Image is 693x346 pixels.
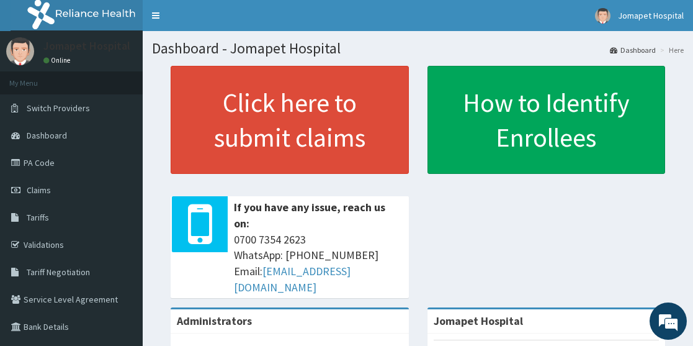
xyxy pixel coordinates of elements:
[6,37,34,65] img: User Image
[43,40,130,52] p: Jomapet Hospital
[610,45,656,55] a: Dashboard
[618,10,684,21] span: Jomapet Hospital
[234,232,403,296] span: 0700 7354 2623 WhatsApp: [PHONE_NUMBER] Email:
[27,212,49,223] span: Tariffs
[43,56,73,65] a: Online
[152,40,684,57] h1: Dashboard - Jomapet Hospital
[27,130,67,141] span: Dashboard
[27,184,51,196] span: Claims
[27,102,90,114] span: Switch Providers
[27,266,90,278] span: Tariff Negotiation
[657,45,684,55] li: Here
[434,314,523,328] strong: Jomapet Hospital
[234,200,385,230] b: If you have any issue, reach us on:
[171,66,409,174] a: Click here to submit claims
[177,314,252,328] b: Administrators
[595,8,610,24] img: User Image
[427,66,666,174] a: How to Identify Enrollees
[234,264,351,294] a: [EMAIL_ADDRESS][DOMAIN_NAME]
